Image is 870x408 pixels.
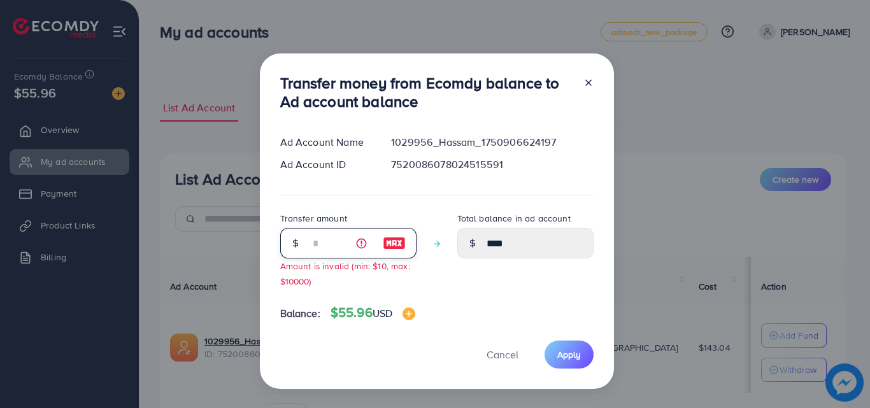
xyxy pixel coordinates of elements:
[280,260,410,286] small: Amount is invalid (min: $10, max: $10000)
[280,306,320,321] span: Balance:
[471,341,534,368] button: Cancel
[373,306,392,320] span: USD
[545,341,594,368] button: Apply
[383,236,406,251] img: image
[557,348,581,361] span: Apply
[280,74,573,111] h3: Transfer money from Ecomdy balance to Ad account balance
[280,212,347,225] label: Transfer amount
[381,157,603,172] div: 7520086078024515591
[487,348,518,362] span: Cancel
[381,135,603,150] div: 1029956_Hassam_1750906624197
[331,305,415,321] h4: $55.96
[403,307,415,320] img: image
[270,157,382,172] div: Ad Account ID
[270,135,382,150] div: Ad Account Name
[457,212,571,225] label: Total balance in ad account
